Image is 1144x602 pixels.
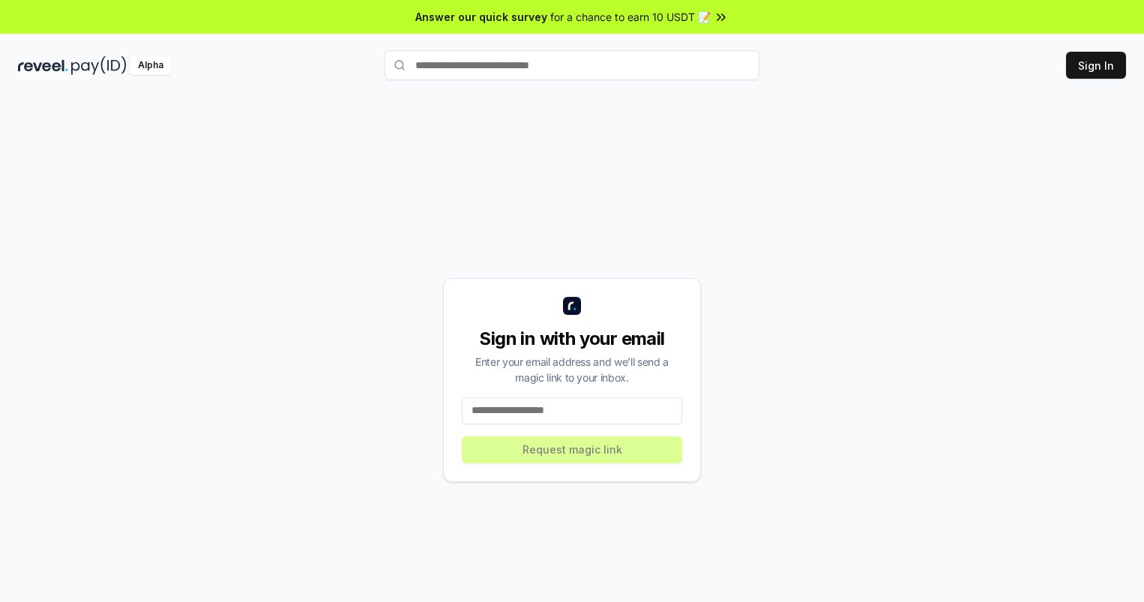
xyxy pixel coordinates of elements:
button: Sign In [1066,52,1126,79]
div: Sign in with your email [462,327,682,351]
img: pay_id [71,56,127,75]
div: Alpha [130,56,172,75]
img: reveel_dark [18,56,68,75]
img: logo_small [563,297,581,315]
span: Answer our quick survey [415,9,547,25]
div: Enter your email address and we’ll send a magic link to your inbox. [462,354,682,385]
span: for a chance to earn 10 USDT 📝 [550,9,711,25]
